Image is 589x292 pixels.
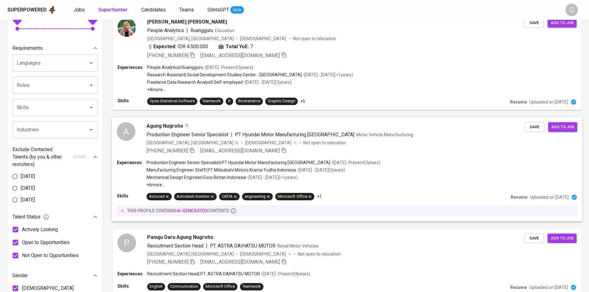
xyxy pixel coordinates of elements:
div: Talent Status [12,211,98,223]
span: Save [528,123,541,130]
span: Candidates [141,7,166,13]
span: [DATE] [21,196,35,204]
p: • [DATE] - [DATE] ( <1 years ) [246,174,297,180]
p: Gender [12,272,28,279]
a: Jobs [74,6,86,14]
div: Requirements [12,42,98,54]
p: • [DATE] - Present ( 5 years ) [203,64,253,70]
p: Resume [510,99,527,105]
span: Recruitment Section Head [147,243,203,249]
div: Teamwork [202,98,221,104]
div: Graphic Design [268,98,295,104]
p: Resume [510,284,527,290]
span: Motor Vehicle Manufacturing [356,132,413,137]
div: G [566,4,578,16]
span: Teams [179,7,194,13]
span: NEW [230,7,244,13]
div: [GEOGRAPHIC_DATA], [GEOGRAPHIC_DATA] [147,36,234,42]
div: Biostatistics [238,98,260,104]
p: +6 more ... [147,182,380,188]
span: People Analytics [147,28,184,33]
p: Experiences [117,159,147,166]
div: R [228,98,231,104]
button: Add to job [548,234,577,243]
a: AAgung NugrohoProduction Engineer Senior Specialist|PT Hyundai Motor Manufacturing [GEOGRAPHIC_DA... [113,117,582,221]
span: [DATE] [21,184,35,192]
span: PT. ASTRA DAIHATSU MOTOR [210,243,275,249]
span: Open to Opportunities [22,239,70,246]
p: this profile contains contents [127,208,229,214]
span: Save [527,19,541,27]
p: Requirements [12,44,43,52]
span: PT Hyundai Motor Manufacturing [GEOGRAPHIC_DATA] [235,131,354,137]
span: Save [527,235,541,242]
div: A [117,122,135,141]
div: Gender [12,269,98,282]
p: Exclude Contacted Talents (by you & other recruiters) [12,146,69,168]
span: GlintsGPT [207,7,229,13]
span: Education [215,28,234,33]
a: Superhunter [98,6,129,14]
p: Uploaded on [DATE] [529,284,568,290]
p: Freelance Data Research Analyst | Self-employed [147,79,243,85]
img: magic_wand.svg [184,123,189,128]
button: Open [87,125,96,134]
div: Spss Statistical Software [150,98,195,104]
div: Teamwork [242,284,261,290]
span: Actively Looking [22,226,58,233]
p: Not open to relocation [298,251,341,257]
button: Add to job [548,122,577,132]
b: Expected: [153,43,176,50]
span: Retail Motor Vehicles [277,243,318,248]
div: English [150,284,163,290]
div: [GEOGRAPHIC_DATA], [GEOGRAPHIC_DATA] [147,251,234,257]
button: Save [524,18,544,28]
span: Not Open to Opportunities [22,252,79,259]
span: | [206,242,207,250]
span: [PHONE_NUMBER] [147,259,189,265]
b: Superhunter [98,7,128,13]
p: Uploaded on [DATE] [529,99,568,105]
p: +5 [300,98,305,104]
p: +4 more ... [147,87,353,93]
img: magic_wand.svg [234,140,239,145]
span: [DEMOGRAPHIC_DATA] [22,285,74,292]
p: +1 [317,193,322,200]
div: Superpowered [7,6,47,14]
span: [DEMOGRAPHIC_DATA] [240,36,287,42]
a: Superpoweredapp logo [7,5,56,15]
div: Autocad [149,194,169,200]
p: Recruitment Section Head | PT. ASTRA DAIHATSU MOTOR [147,271,260,277]
div: Microsoft Office [206,284,235,290]
span: Jobs [74,7,85,13]
a: Candidates [141,6,167,14]
p: Manufacturing Engineer Staff | PT Mitsubishi Motors Krama Yudha Indonesia [147,167,296,173]
p: Experiences [117,271,147,277]
button: Save [525,122,544,132]
p: Skills [117,98,147,104]
span: Agung Nugroho [147,122,183,129]
p: Research Assistant | Social Development Studies Center - [GEOGRAPHIC_DATA] [147,72,302,78]
div: [GEOGRAPHIC_DATA], [GEOGRAPHIC_DATA] [147,139,239,146]
span: Add to job [551,235,574,242]
button: Save [524,234,544,243]
div: P [117,234,136,252]
p: Uploaded on [DATE] [530,194,569,200]
div: engineering [245,194,270,200]
div: CATIA [222,194,237,200]
span: Production Engineer Senior Specialist [147,131,228,137]
p: • [DATE] - [DATE] ( 2 years ) [243,79,292,85]
p: Not open to relocation [303,139,346,146]
p: Not open to relocation [293,36,336,42]
span: Add to job [551,123,574,130]
button: Open [87,59,96,67]
span: Talent Status [12,213,49,221]
span: AI-generated [177,208,207,213]
p: • [DATE] - [DATE] ( <1 years ) [302,72,353,78]
span: | [231,131,233,138]
div: Microsoft Office [278,194,312,200]
button: Open [87,81,96,90]
span: Ruangguru [190,28,213,33]
p: Experiences [117,64,147,70]
span: [EMAIL_ADDRESS][DOMAIN_NAME] [200,259,280,265]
